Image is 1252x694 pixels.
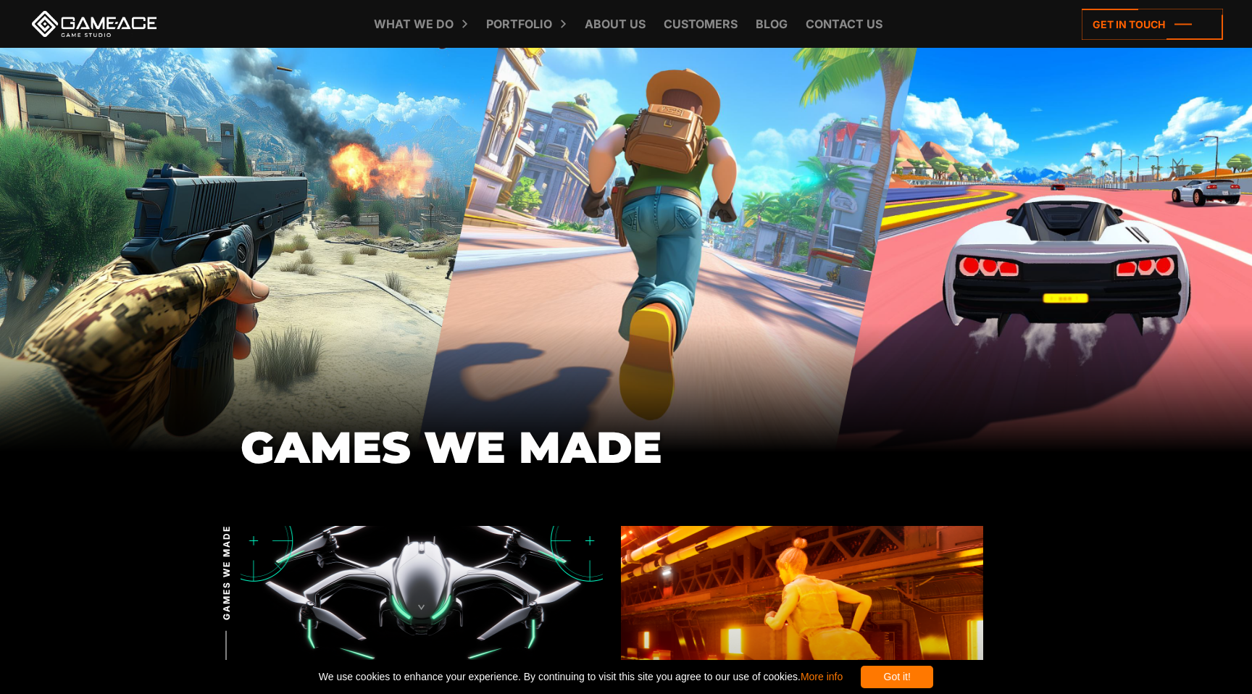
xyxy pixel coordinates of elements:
a: Get in touch [1082,9,1223,40]
h1: GAMES WE MADE [241,423,1012,472]
span: GAMES WE MADE [220,525,233,620]
a: More info [801,671,843,682]
span: We use cookies to enhance your experience. By continuing to visit this site you agree to our use ... [319,666,843,688]
div: Got it! [861,666,933,688]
